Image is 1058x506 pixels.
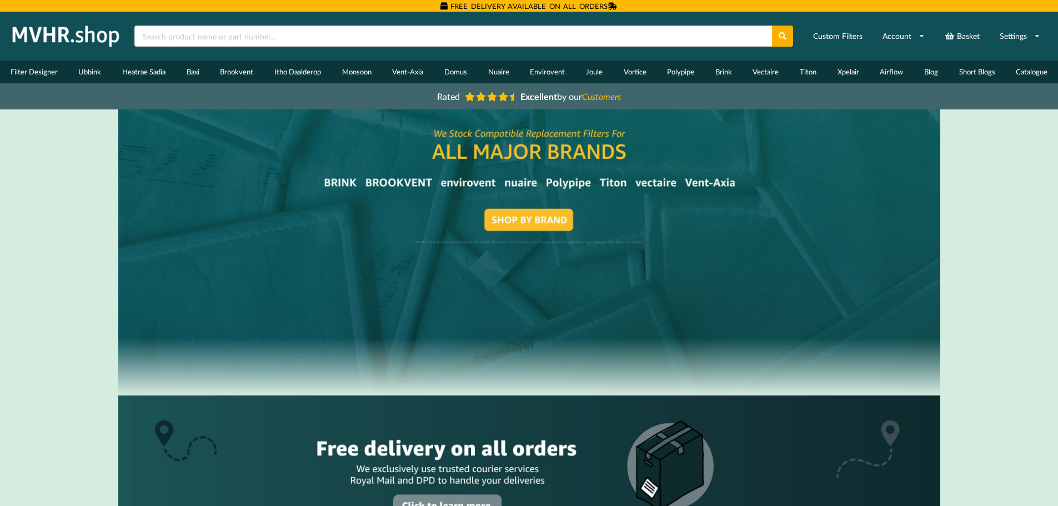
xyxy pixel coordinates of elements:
span: by our [520,91,621,102]
a: Itho Daalderop [264,61,332,83]
a: Vectaire [743,61,790,83]
a: Settings [992,26,1047,46]
a: Rated Excellentby ourCustomers [429,87,629,106]
a: Account [875,26,932,46]
a: Envirovent [519,61,575,83]
a: Short Blogs [949,61,1006,83]
a: Polypipe [656,61,705,83]
a: Catalogue [1005,61,1058,83]
a: Nuaire [478,61,520,83]
a: Xpelair [827,61,870,83]
img: mvhr.shop.png [8,22,124,50]
a: Joule [575,61,613,83]
a: Ubbink [68,61,112,83]
a: Titon [789,61,827,83]
a: Brookvent [210,61,264,83]
a: Airflow [870,61,914,83]
span: Rated [437,91,460,102]
b: Excellent [520,91,557,102]
a: Vent-Axia [382,61,434,83]
input: Search product name or part number... [134,26,772,47]
a: Baxi [176,61,210,83]
a: Domus [434,61,478,83]
a: Blog [914,61,949,83]
a: Monsoon [332,61,382,83]
i: Customers [582,91,621,102]
a: Basket [937,26,987,46]
a: Heatrae Sadia [112,61,176,83]
a: Custom Filters [806,26,870,46]
a: Vortice [613,61,657,83]
a: Brink [705,61,743,83]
